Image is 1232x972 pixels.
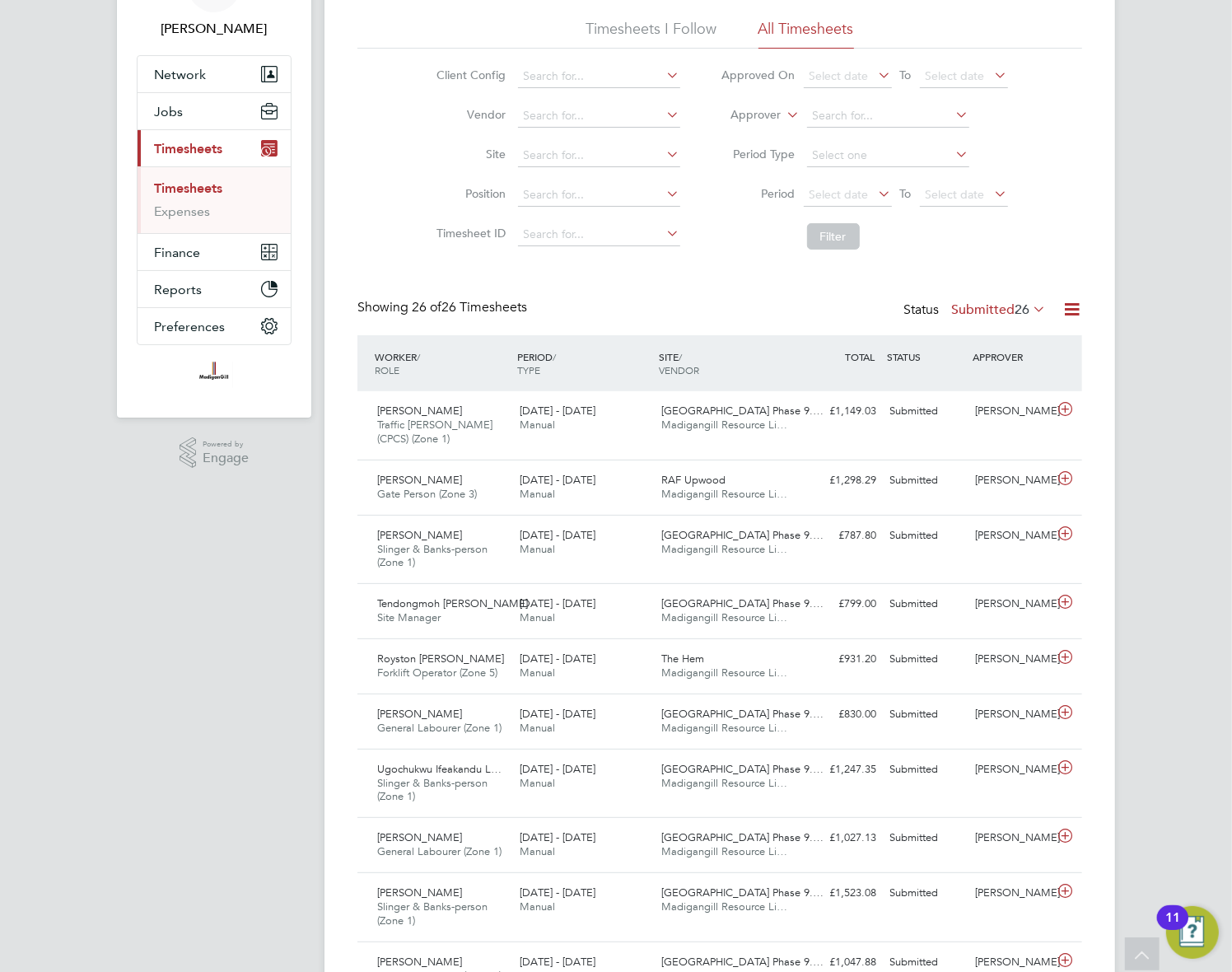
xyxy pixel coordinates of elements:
button: Filter [807,223,860,250]
div: Submitted [883,646,968,673]
span: Manual [520,418,555,432]
div: [PERSON_NAME] [968,398,1054,425]
span: Manual [520,542,555,556]
span: [GEOGRAPHIC_DATA] Phase 9.… [662,762,824,776]
span: To [895,183,917,204]
div: [PERSON_NAME] [968,825,1054,852]
span: [DATE] - [DATE] [520,762,595,776]
label: Submitted [951,301,1046,318]
label: Position [432,186,506,201]
span: / [553,350,556,363]
div: Submitted [883,825,968,852]
span: Select date [810,68,869,83]
span: Powered by [203,437,249,451]
label: Timesheet ID [432,226,506,241]
span: Manual [520,776,555,790]
span: Site Manager [377,610,441,624]
button: Jobs [138,93,291,129]
div: [PERSON_NAME] [968,701,1054,728]
label: Approved On [721,68,796,82]
span: [DATE] - [DATE] [520,596,595,610]
span: [PERSON_NAME] [377,707,462,721]
div: 11 [1165,918,1180,939]
button: Open Resource Center, 11 new notifications [1166,906,1219,959]
div: Submitted [883,398,968,425]
span: Ugochukwu Ifeakandu L… [377,762,502,776]
span: [GEOGRAPHIC_DATA] Phase 9.… [662,707,824,721]
img: madigangill-logo-retina.png [195,362,232,388]
span: ROLE [375,363,399,376]
div: [PERSON_NAME] [968,880,1054,907]
span: Madigangill Resource Li… [662,721,788,735]
input: Search for... [807,105,969,128]
span: Madigangill Resource Li… [662,610,788,624]
span: Traffic [PERSON_NAME] (CPCS) (Zone 1) [377,418,492,446]
span: [PERSON_NAME] [377,404,462,418]
span: General Labourer (Zone 1) [377,721,502,735]
a: Timesheets [154,180,222,196]
span: Slinger & Banks-person (Zone 1) [377,900,488,928]
span: [DATE] - [DATE] [520,886,595,900]
div: [PERSON_NAME] [968,756,1054,783]
li: All Timesheets [758,19,854,49]
div: Timesheets [138,166,291,233]
div: Submitted [883,701,968,728]
span: 26 [1015,301,1029,318]
span: [DATE] - [DATE] [520,473,595,487]
span: Select date [926,187,985,202]
div: £799.00 [797,591,883,618]
div: £1,149.03 [797,398,883,425]
input: Search for... [518,65,680,88]
div: Submitted [883,756,968,783]
button: Finance [138,234,291,270]
span: Manual [520,610,555,624]
div: SITE [656,342,798,385]
span: [GEOGRAPHIC_DATA] Phase 9.… [662,596,824,610]
label: Vendor [432,107,506,122]
label: Client Config [432,68,506,82]
button: Timesheets [138,130,291,166]
span: 26 Timesheets [412,299,527,315]
span: [DATE] - [DATE] [520,707,595,721]
div: £787.80 [797,522,883,549]
span: Select date [926,68,985,83]
div: Submitted [883,467,968,494]
span: [GEOGRAPHIC_DATA] Phase 9.… [662,404,824,418]
div: £1,298.29 [797,467,883,494]
input: Search for... [518,223,680,246]
div: £830.00 [797,701,883,728]
span: General Labourer (Zone 1) [377,844,502,858]
span: [PERSON_NAME] [377,886,462,900]
span: [PERSON_NAME] [377,528,462,542]
span: Madigangill Resource Li… [662,542,788,556]
span: Manual [520,721,555,735]
div: £1,247.35 [797,756,883,783]
span: Manual [520,900,555,914]
span: [GEOGRAPHIC_DATA] Phase 9.… [662,528,824,542]
span: 26 of [412,299,441,315]
li: Timesheets I Follow [586,19,717,49]
span: Jobs [154,104,183,119]
input: Search for... [518,105,680,128]
span: Madigangill Resource Li… [662,900,788,914]
button: Network [138,56,291,92]
div: £1,523.08 [797,880,883,907]
span: VENDOR [660,363,700,376]
span: Gate Person (Zone 3) [377,487,477,501]
span: Madigangill Resource Li… [662,487,788,501]
div: [PERSON_NAME] [968,467,1054,494]
span: RAF Upwood [662,473,726,487]
span: Finance [154,245,200,260]
span: Tom Berrill [137,19,292,39]
span: [PERSON_NAME] [377,473,462,487]
span: [DATE] - [DATE] [520,528,595,542]
div: Status [903,299,1049,322]
span: [PERSON_NAME] [377,955,462,969]
span: Engage [203,451,249,465]
span: To [895,64,917,86]
span: / [417,350,420,363]
div: Submitted [883,880,968,907]
span: Timesheets [154,141,222,157]
a: Powered byEngage [180,437,250,469]
span: / [679,350,683,363]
